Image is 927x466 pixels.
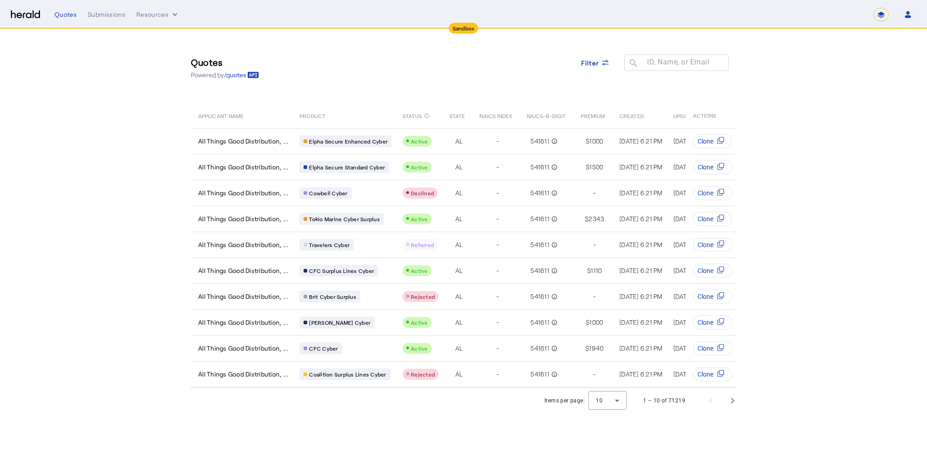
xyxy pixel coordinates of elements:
span: Clone [698,137,713,146]
span: UPDATED [673,111,698,120]
span: - [496,214,499,223]
span: Active [411,164,428,170]
span: 1000 [589,137,603,146]
span: [DATE] 6:22 PM [673,215,718,223]
mat-icon: info_outline [549,240,558,249]
span: Active [411,319,428,326]
span: $ [586,163,589,172]
span: [DATE] 6:21 PM [619,318,663,326]
mat-icon: info_outline [549,188,558,198]
span: [PERSON_NAME] Cyber [309,319,370,326]
span: STATE [449,111,465,120]
span: NAICS INDEX [479,111,512,120]
table: Table view of all quotes submitted by your platform [191,103,891,388]
span: Rejected [411,293,435,300]
span: All Things Good Distribution, ... [198,214,289,223]
button: Next page [722,390,743,411]
span: Clone [698,292,713,301]
span: PREMIUM [581,111,605,120]
button: Clone [693,341,733,356]
span: [DATE] 6:21 PM [673,292,717,300]
div: Sandbox [449,23,478,34]
span: [DATE] 6:23 PM [673,163,718,171]
span: 541611 [530,318,549,327]
button: Resources dropdown menu [136,10,179,19]
span: Coalition Surplus Lines Cyber [309,371,386,378]
span: APPLICANT NAME [198,111,244,120]
span: Clone [698,318,713,327]
span: 541611 [530,370,549,379]
mat-icon: info_outline [424,111,429,121]
span: [DATE] 6:21 PM [619,370,663,378]
span: 541611 [530,266,549,275]
span: Rejected [411,371,435,377]
span: - [593,292,596,301]
span: - [593,370,596,379]
button: Clone [693,289,733,304]
span: - [593,240,596,249]
span: AL [455,214,463,223]
span: - [496,318,499,327]
span: 541611 [530,292,549,301]
span: Referred [411,242,434,248]
span: 541611 [530,188,549,198]
p: Powered by [191,70,259,79]
span: Active [411,138,428,144]
span: - [496,163,499,172]
span: Declined [411,190,434,196]
span: Active [411,216,428,222]
div: 1 – 10 of 71219 [643,396,685,405]
button: Clone [693,212,733,226]
span: 541611 [530,240,549,249]
button: Clone [693,134,733,149]
span: Clone [698,214,713,223]
span: All Things Good Distribution, ... [198,318,289,327]
mat-icon: info_outline [549,266,558,275]
span: All Things Good Distribution, ... [198,344,289,353]
span: 541611 [530,137,549,146]
span: AL [455,188,463,198]
span: $ [587,266,591,275]
mat-icon: info_outline [549,292,558,301]
span: 541611 [530,344,549,353]
span: Tokio Marine Cyber Surplus [309,215,380,223]
span: All Things Good Distribution, ... [198,370,289,379]
span: Active [411,268,428,274]
span: - [496,292,499,301]
span: - [496,137,499,146]
span: [DATE] 6:21 PM [673,370,717,378]
div: Submissions [88,10,125,19]
span: AL [455,344,463,353]
mat-icon: info_outline [549,163,558,172]
mat-icon: info_outline [549,318,558,327]
span: All Things Good Distribution, ... [198,240,289,249]
span: $ [585,344,589,353]
span: All Things Good Distribution, ... [198,163,289,172]
span: - [496,266,499,275]
span: CFC Cyber [309,345,338,352]
span: 1940 [589,344,603,353]
span: 1500 [589,163,603,172]
th: ACTIONS [686,103,737,128]
span: - [496,344,499,353]
button: Clone [693,238,733,252]
span: [DATE] 6:21 PM [673,344,717,352]
span: Clone [698,188,713,198]
span: [DATE] 6:22 PM [673,189,718,197]
span: All Things Good Distribution, ... [198,266,289,275]
button: Filter [574,55,618,71]
span: AL [455,292,463,301]
span: - [496,240,499,249]
span: STATUS [403,111,422,120]
span: 541611 [530,163,549,172]
mat-icon: info_outline [549,214,558,223]
button: Clone [693,367,733,382]
span: CFC Surplus Lines Cyber [309,267,374,274]
span: [DATE] 6:21 PM [619,215,663,223]
span: - [496,188,499,198]
span: CREATED [619,111,644,120]
span: [DATE] 6:21 PM [619,292,663,300]
span: [DATE] 6:21 PM [619,344,663,352]
mat-icon: search [624,58,640,69]
mat-label: ID, Name, or Email [647,58,709,66]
